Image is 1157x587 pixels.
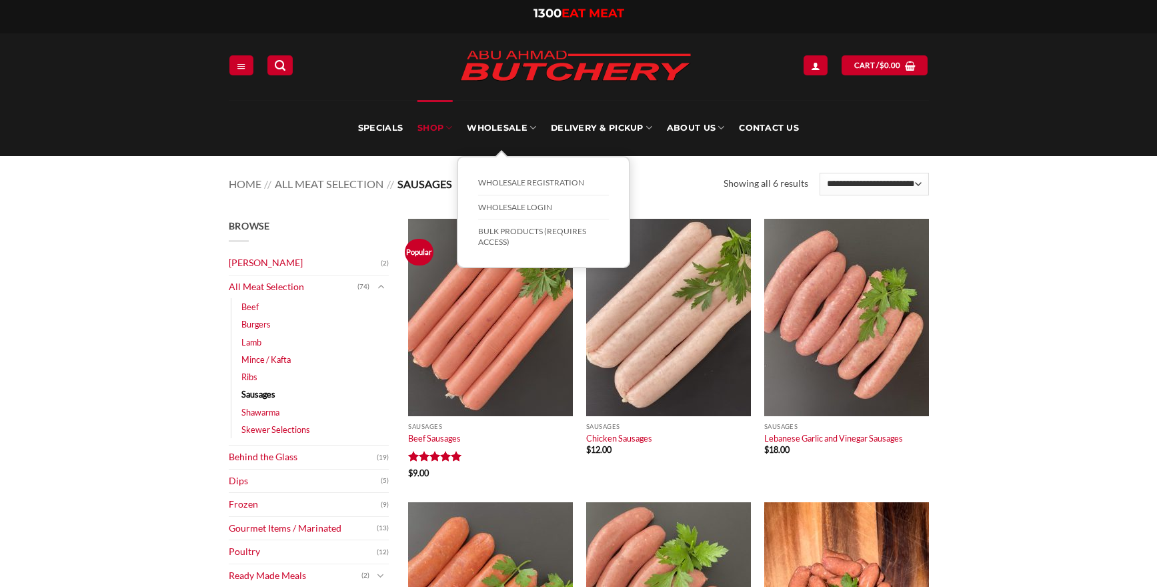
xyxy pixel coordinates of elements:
img: Beef Sausages [408,219,573,416]
button: Toggle [373,279,389,294]
a: Frozen [229,493,381,516]
a: Search [267,55,293,75]
span: 1300 [533,6,561,21]
a: Dips [229,470,381,493]
a: Login [804,55,828,75]
a: Wholesale [467,100,536,156]
span: Cart / [854,59,901,71]
span: Rated out of 5 [408,451,462,467]
a: Lebanese Garlic and Vinegar Sausages [764,433,903,444]
a: Shawarma [241,404,279,421]
a: All Meat Selection [229,275,357,299]
span: Browse [229,220,270,231]
span: $ [408,468,413,478]
a: Contact Us [739,100,799,156]
a: Behind the Glass [229,446,377,469]
span: (2) [361,566,369,586]
span: // [387,177,394,190]
span: (19) [377,448,389,468]
span: (9) [381,495,389,515]
span: $ [764,444,769,455]
a: SHOP [417,100,452,156]
a: Burgers [241,316,271,333]
span: EAT MEAT [561,6,624,21]
a: Sausages [241,386,275,403]
span: $ [586,444,591,455]
a: About Us [667,100,724,156]
span: (74) [357,277,369,297]
button: Toggle [373,568,389,583]
a: Ribs [241,368,257,386]
a: Specials [358,100,403,156]
a: Gourmet Items / Marinated [229,517,377,540]
a: Skewer Selections [241,421,310,438]
a: 1300EAT MEAT [533,6,624,21]
a: Beef Sausages [408,433,461,444]
bdi: 9.00 [408,468,429,478]
p: Showing all 6 results [724,176,808,191]
a: Mince / Kafta [241,351,291,368]
span: // [264,177,271,190]
a: Wholesale Login [478,195,609,220]
a: BULK Products (Requires Access) [478,219,609,253]
a: Delivery & Pickup [551,100,652,156]
img: Lebanese Garlic and Vinegar Sausages [764,219,929,416]
select: Shop order [820,173,928,195]
div: Rated 5 out of 5 [408,451,462,464]
a: Wholesale Registration [478,171,609,195]
a: [PERSON_NAME] [229,251,381,275]
img: Chicken-Sausages [586,219,751,416]
a: Beef [241,298,259,316]
span: (13) [377,518,389,538]
img: Abu Ahmad Butchery [449,41,702,92]
a: View cart [842,55,928,75]
span: (12) [377,542,389,562]
a: Lamb [241,334,261,351]
a: Menu [229,55,253,75]
bdi: 18.00 [764,444,790,455]
span: (2) [381,253,389,273]
p: Sausages [408,423,573,430]
span: $ [880,59,884,71]
a: Poultry [229,540,377,564]
a: Home [229,177,261,190]
a: All Meat Selection [275,177,383,190]
p: Sausages [586,423,751,430]
span: Sausages [397,177,452,190]
span: (5) [381,471,389,491]
a: Chicken Sausages [586,433,652,444]
p: Sausages [764,423,929,430]
bdi: 12.00 [586,444,612,455]
bdi: 0.00 [880,61,901,69]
